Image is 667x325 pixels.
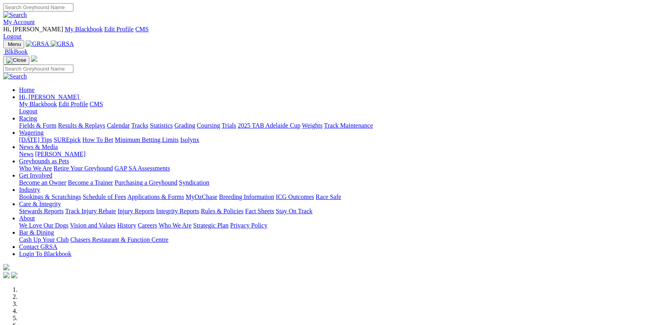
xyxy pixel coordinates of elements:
[3,40,24,48] button: Toggle navigation
[201,208,244,214] a: Rules & Policies
[245,208,274,214] a: Fact Sheets
[104,26,134,32] a: Edit Profile
[179,179,209,186] a: Syndication
[3,11,27,19] img: Search
[107,122,130,129] a: Calendar
[3,65,73,73] input: Search
[117,222,136,229] a: History
[19,122,664,129] div: Racing
[3,26,63,32] span: Hi, [PERSON_NAME]
[68,179,113,186] a: Become a Trainer
[115,136,179,143] a: Minimum Betting Limits
[19,179,66,186] a: Become an Owner
[65,208,116,214] a: Track Injury Rebate
[238,122,300,129] a: 2025 TAB Adelaide Cup
[159,222,192,229] a: Who We Are
[65,26,103,32] a: My Blackbook
[19,222,664,229] div: About
[302,122,323,129] a: Weights
[19,151,664,158] div: News & Media
[5,48,28,55] span: BlkBook
[19,94,81,100] a: Hi, [PERSON_NAME]
[150,122,173,129] a: Statistics
[90,101,103,107] a: CMS
[3,73,27,80] img: Search
[276,208,312,214] a: Stay On Track
[175,122,195,129] a: Grading
[19,172,52,179] a: Get Involved
[127,193,184,200] a: Applications & Forms
[70,236,168,243] a: Chasers Restaurant & Function Centre
[3,48,28,55] a: BlkBook
[19,136,52,143] a: [DATE] Tips
[59,101,88,107] a: Edit Profile
[19,193,664,201] div: Industry
[19,208,664,215] div: Care & Integrity
[58,122,105,129] a: Results & Replays
[19,243,57,250] a: Contact GRSA
[83,136,113,143] a: How To Bet
[19,165,664,172] div: Greyhounds as Pets
[19,179,664,186] div: Get Involved
[19,101,57,107] a: My Blackbook
[324,122,373,129] a: Track Maintenance
[19,186,40,193] a: Industry
[83,193,126,200] a: Schedule of Fees
[54,136,81,143] a: SUREpick
[8,41,21,47] span: Menu
[131,122,148,129] a: Tracks
[19,229,54,236] a: Bar & Dining
[19,115,37,122] a: Racing
[19,101,664,115] div: Hi, [PERSON_NAME]
[193,222,229,229] a: Strategic Plan
[19,122,56,129] a: Fields & Form
[11,272,17,278] img: twitter.svg
[3,56,29,65] button: Toggle navigation
[19,136,664,143] div: Wagering
[115,165,170,172] a: GAP SA Assessments
[197,122,220,129] a: Coursing
[3,33,21,40] a: Logout
[35,151,85,157] a: [PERSON_NAME]
[19,201,61,207] a: Care & Integrity
[26,40,49,48] img: GRSA
[156,208,199,214] a: Integrity Reports
[315,193,341,200] a: Race Safe
[19,236,664,243] div: Bar & Dining
[3,3,73,11] input: Search
[54,165,113,172] a: Retire Your Greyhound
[19,250,71,257] a: Login To Blackbook
[6,57,26,63] img: Close
[186,193,217,200] a: MyOzChase
[19,158,69,164] a: Greyhounds as Pets
[219,193,274,200] a: Breeding Information
[31,55,37,62] img: logo-grsa-white.png
[19,208,63,214] a: Stewards Reports
[115,179,177,186] a: Purchasing a Greyhound
[19,86,35,93] a: Home
[117,208,154,214] a: Injury Reports
[19,108,37,115] a: Logout
[3,264,10,270] img: logo-grsa-white.png
[19,165,52,172] a: Who We Are
[19,151,33,157] a: News
[19,222,68,229] a: We Love Our Dogs
[230,222,267,229] a: Privacy Policy
[180,136,199,143] a: Isolynx
[3,272,10,278] img: facebook.svg
[3,19,35,25] a: My Account
[70,222,115,229] a: Vision and Values
[276,193,314,200] a: ICG Outcomes
[19,215,35,222] a: About
[3,26,664,40] div: My Account
[19,94,79,100] span: Hi, [PERSON_NAME]
[221,122,236,129] a: Trials
[135,26,149,32] a: CMS
[138,222,157,229] a: Careers
[19,129,44,136] a: Wagering
[19,193,81,200] a: Bookings & Scratchings
[19,236,69,243] a: Cash Up Your Club
[51,40,74,48] img: GRSA
[19,143,58,150] a: News & Media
